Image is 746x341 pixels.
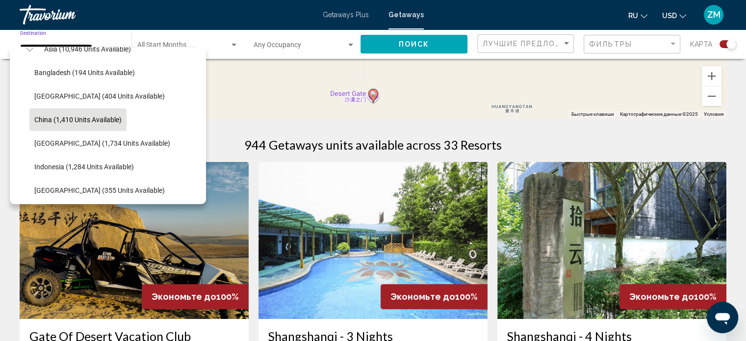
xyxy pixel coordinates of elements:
[662,8,686,23] button: Change currency
[662,12,677,20] span: USD
[628,8,647,23] button: Change language
[381,284,488,309] div: 100%
[29,179,170,202] button: [GEOGRAPHIC_DATA] (355 units available)
[34,69,135,77] span: Bangladesh (194 units available)
[584,34,680,54] button: Filter
[20,39,39,59] button: Toggle Asia (10,946 units available)
[20,162,249,319] img: DZ63O01X.jpg
[483,40,586,48] span: Лучшие предложения
[690,37,712,51] span: карта
[704,111,723,117] a: Условия
[589,40,632,48] span: Фильтры
[702,66,721,86] button: Увеличить
[29,61,140,84] button: Bangladesh (194 units available)
[39,38,136,60] button: Asia (10,946 units available)
[142,284,249,309] div: 100%
[323,11,369,19] a: Getaways Plus
[628,12,638,20] span: ru
[34,92,165,100] span: [GEOGRAPHIC_DATA] (404 units available)
[629,291,694,302] span: Экономьте до
[29,156,139,178] button: Indonesia (1,284 units available)
[707,10,720,20] span: ZM
[34,116,122,124] span: China (1,410 units available)
[29,85,170,107] button: [GEOGRAPHIC_DATA] (404 units available)
[619,284,726,309] div: 100%
[258,162,488,319] img: DA10O01L.jpg
[360,35,467,53] button: Поиск
[390,291,455,302] span: Экономьте до
[34,163,134,171] span: Indonesia (1,284 units available)
[29,108,127,131] button: China (1,410 units available)
[571,111,614,118] button: Быстрые клавиши
[152,291,216,302] span: Экономьте до
[34,186,165,194] span: [GEOGRAPHIC_DATA] (355 units available)
[483,40,571,48] mat-select: Sort by
[20,5,313,25] a: Travorium
[34,139,170,147] span: [GEOGRAPHIC_DATA] (1,734 units available)
[497,162,726,319] img: DA10E01L.jpg
[702,86,721,106] button: Уменьшить
[707,302,738,333] iframe: Кнопка запуска окна обмена сообщениями
[701,4,726,25] button: User Menu
[620,111,698,117] span: Картографические данные ©2025
[399,41,430,49] span: Поиск
[29,132,175,155] button: [GEOGRAPHIC_DATA] (1,734 units available)
[244,137,502,152] h1: 944 Getaways units available across 33 Resorts
[44,45,131,53] span: Asia (10,946 units available)
[388,11,424,19] a: Getaways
